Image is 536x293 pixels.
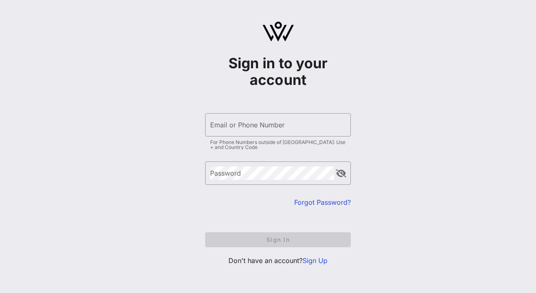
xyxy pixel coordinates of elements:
p: Don't have an account? [205,256,351,266]
h1: Sign in to your account [205,55,351,88]
div: For Phone Numbers outside of [GEOGRAPHIC_DATA]: Use + and Country Code [210,140,346,150]
a: Forgot Password? [294,198,351,206]
a: Sign Up [303,256,328,265]
img: logo.svg [263,22,294,42]
button: append icon [336,169,346,178]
